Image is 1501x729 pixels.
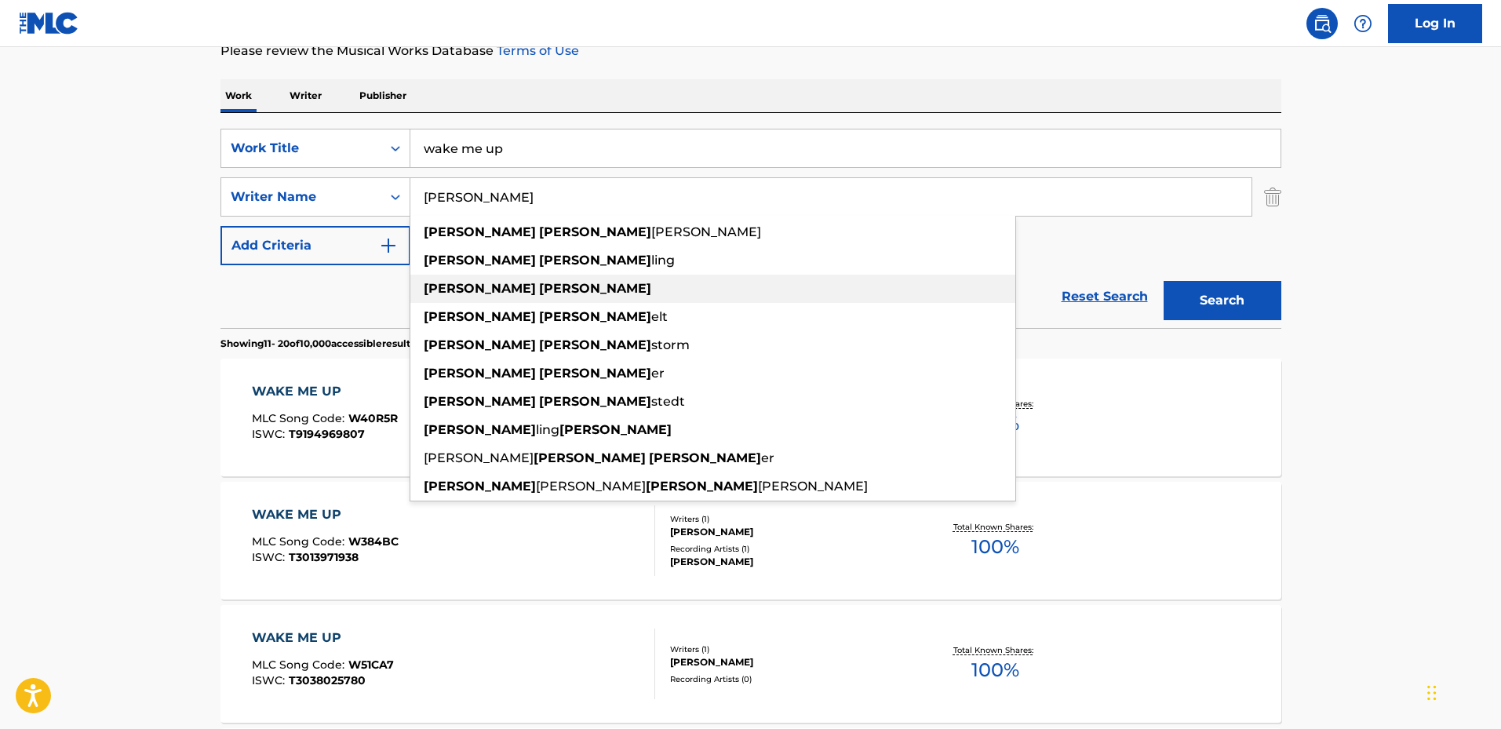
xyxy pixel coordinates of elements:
img: Delete Criterion [1264,177,1281,217]
img: MLC Logo [19,12,79,35]
div: Writer Name [231,188,372,206]
div: Drag [1427,669,1437,716]
div: WAKE ME UP [252,629,394,647]
p: Work [220,79,257,112]
span: T9194969807 [289,427,365,441]
div: [PERSON_NAME] [670,655,907,669]
div: Writers ( 1 ) [670,643,907,655]
div: [PERSON_NAME] [670,555,907,569]
strong: [PERSON_NAME] [424,253,536,268]
a: WAKE ME UPMLC Song Code:W384BCISWC:T3013971938Writers (1)[PERSON_NAME]Recording Artists (1)[PERSO... [220,482,1281,600]
iframe: Chat Widget [1423,654,1501,729]
p: Total Known Shares: [953,644,1037,656]
p: Total Known Shares: [953,521,1037,533]
strong: [PERSON_NAME] [559,422,672,437]
strong: [PERSON_NAME] [539,224,651,239]
span: W51CA7 [348,658,394,672]
strong: [PERSON_NAME] [424,422,536,437]
span: T3013971938 [289,550,359,564]
img: 9d2ae6d4665cec9f34b9.svg [379,236,398,255]
span: ISWC : [252,673,289,687]
strong: [PERSON_NAME] [539,366,651,381]
img: search [1313,14,1332,33]
strong: [PERSON_NAME] [424,337,536,352]
strong: [PERSON_NAME] [424,479,536,494]
strong: [PERSON_NAME] [424,394,536,409]
strong: [PERSON_NAME] [539,337,651,352]
button: Search [1164,281,1281,320]
a: Log In [1388,4,1482,43]
div: Work Title [231,139,372,158]
span: 100 % [971,656,1019,684]
div: WAKE ME UP [252,382,398,401]
a: Terms of Use [494,43,579,58]
span: storm [651,337,690,352]
div: Recording Artists ( 1 ) [670,543,907,555]
strong: [PERSON_NAME] [424,309,536,324]
strong: [PERSON_NAME] [539,281,651,296]
span: er [651,366,665,381]
strong: [PERSON_NAME] [539,309,651,324]
span: [PERSON_NAME] [424,450,534,465]
strong: [PERSON_NAME] [539,394,651,409]
strong: [PERSON_NAME] [424,366,536,381]
span: W40R5R [348,411,398,425]
span: ling [651,253,675,268]
p: Writer [285,79,326,112]
div: Writers ( 1 ) [670,513,907,525]
span: MLC Song Code : [252,534,348,549]
span: elt [651,309,668,324]
span: ISWC : [252,550,289,564]
strong: [PERSON_NAME] [424,224,536,239]
span: [PERSON_NAME] [536,479,646,494]
span: W384BC [348,534,399,549]
div: Recording Artists ( 0 ) [670,673,907,685]
p: Showing 11 - 20 of 10,000 accessible results (Total 13,22,001 ) [220,337,489,351]
strong: [PERSON_NAME] [534,450,646,465]
span: ISWC : [252,427,289,441]
strong: [PERSON_NAME] [646,479,758,494]
span: er [761,450,774,465]
strong: [PERSON_NAME] [424,281,536,296]
p: Publisher [355,79,411,112]
span: T3038025780 [289,673,366,687]
span: [PERSON_NAME] [651,224,761,239]
a: Reset Search [1054,279,1156,314]
button: Add Criteria [220,226,410,265]
span: [PERSON_NAME] [758,479,868,494]
a: Public Search [1306,8,1338,39]
div: [PERSON_NAME] [670,525,907,539]
span: stedt [651,394,685,409]
strong: [PERSON_NAME] [539,253,651,268]
form: Search Form [220,129,1281,328]
span: 100 % [971,533,1019,561]
strong: [PERSON_NAME] [649,450,761,465]
p: Please review the Musical Works Database [220,42,1281,60]
span: ling [536,422,559,437]
div: Help [1347,8,1379,39]
span: MLC Song Code : [252,658,348,672]
span: MLC Song Code : [252,411,348,425]
img: help [1353,14,1372,33]
div: WAKE ME UP [252,505,399,524]
a: WAKE ME UPMLC Song Code:W51CA7ISWC:T3038025780Writers (1)[PERSON_NAME]Recording Artists (0)Total ... [220,605,1281,723]
a: WAKE ME UPMLC Song Code:W40R5RISWC:T9194969807Writers (5)[PERSON_NAME], [PERSON_NAME], [PERSON_NA... [220,359,1281,476]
